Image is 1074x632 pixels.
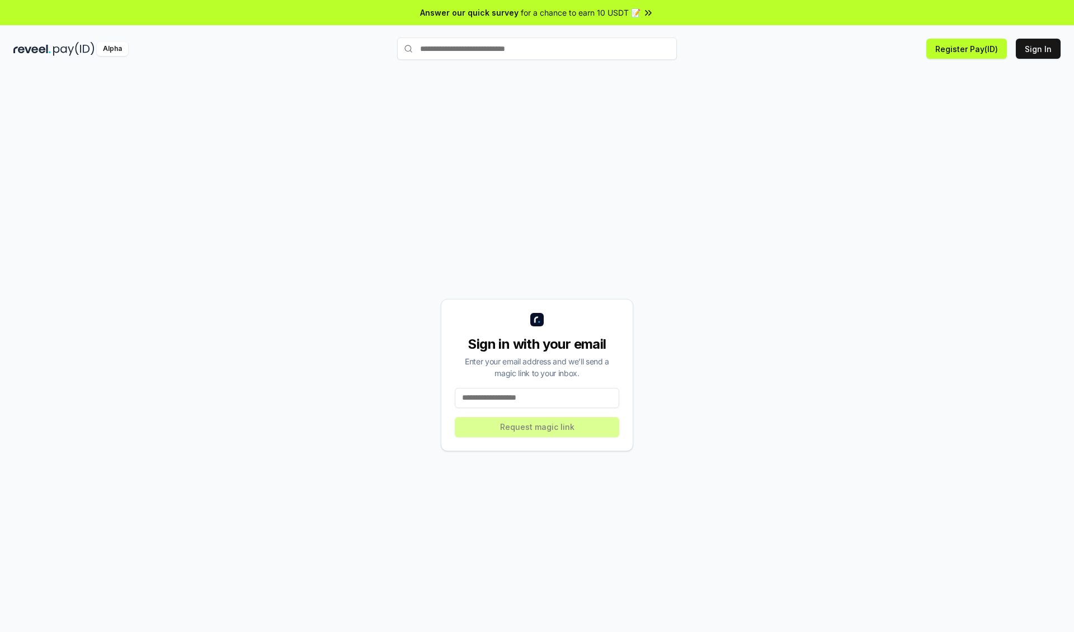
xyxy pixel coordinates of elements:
img: pay_id [53,42,95,56]
div: Enter your email address and we’ll send a magic link to your inbox. [455,355,619,379]
img: logo_small [530,313,544,326]
img: reveel_dark [13,42,51,56]
button: Register Pay(ID) [926,39,1007,59]
div: Sign in with your email [455,335,619,353]
button: Sign In [1016,39,1061,59]
span: for a chance to earn 10 USDT 📝 [521,7,640,18]
span: Answer our quick survey [420,7,519,18]
div: Alpha [97,42,128,56]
